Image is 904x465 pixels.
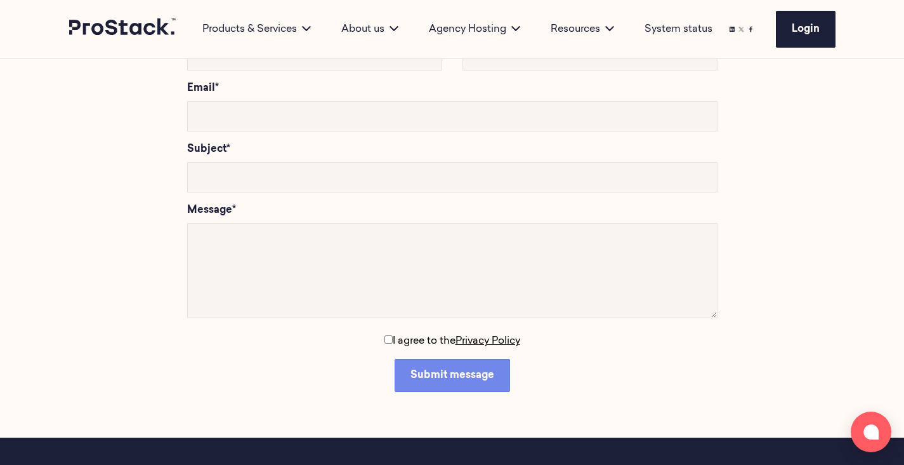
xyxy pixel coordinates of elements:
[326,22,414,37] div: About us
[455,336,520,346] a: Privacy Policy
[414,22,535,37] div: Agency Hosting
[776,11,835,48] a: Login
[851,412,891,452] button: Open chat window
[792,24,820,34] span: Login
[535,22,629,37] div: Resources
[395,359,510,392] button: Submit message
[187,22,326,37] div: Products & Services
[384,336,520,346] label: I agree to the
[645,22,712,37] a: System status
[410,370,494,381] span: Submit message
[187,142,717,157] label: Subject*
[187,81,717,96] label: Email*
[384,335,393,344] input: I agree to thePrivacy Policy
[187,203,717,218] label: Message*
[69,18,177,40] a: Prostack logo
